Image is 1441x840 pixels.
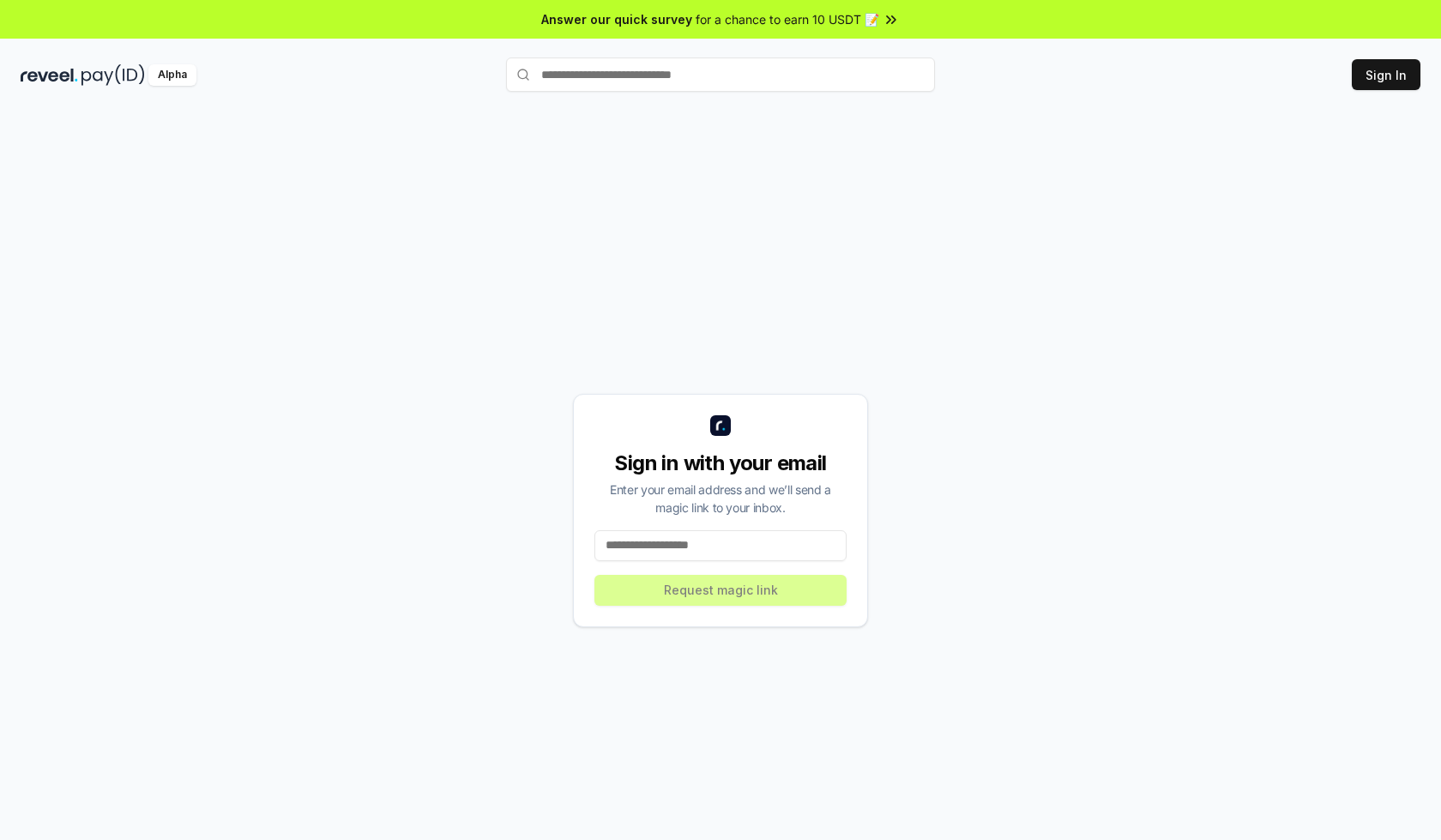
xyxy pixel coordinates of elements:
[1352,59,1420,90] button: Sign In
[696,10,879,28] span: for a chance to earn 10 USDT 📝
[148,64,196,86] div: Alpha
[710,415,731,436] img: logo_small
[541,10,692,28] span: Answer our quick survey
[81,64,145,86] img: pay_id
[21,64,78,86] img: reveel_dark
[594,480,847,517] div: Enter your email address and we’ll send a magic link to your inbox.
[594,450,847,477] div: Sign in with your email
